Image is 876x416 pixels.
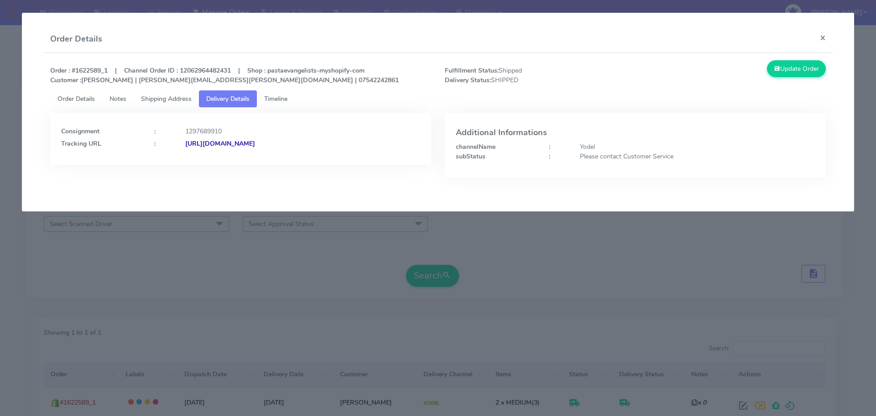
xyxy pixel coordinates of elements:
[109,95,126,103] span: Notes
[445,66,499,75] strong: Fulfillment Status:
[50,90,826,107] ul: Tabs
[264,95,287,103] span: Timeline
[154,139,156,148] strong: :
[549,142,550,151] strong: :
[573,142,822,152] div: Yodel
[57,95,95,103] span: Order Details
[456,152,485,161] strong: subStatus
[50,33,102,45] h4: Order Details
[185,139,255,148] strong: [URL][DOMAIN_NAME]
[154,127,156,136] strong: :
[573,152,822,161] div: Please contact Customer Service
[206,95,250,103] span: Delivery Details
[61,127,99,136] strong: Consignment
[438,66,636,85] span: Shipped SHIPPED
[50,76,81,84] strong: Customer :
[178,126,427,136] div: 1297689910
[445,76,491,84] strong: Delivery Status:
[456,142,495,151] strong: channelName
[61,139,101,148] strong: Tracking URL
[456,128,815,137] h4: Additional Informations
[549,152,550,161] strong: :
[767,60,826,77] button: Update Order
[813,26,833,50] button: Close
[50,66,399,84] strong: Order : #1622589_1 | Channel Order ID : 12062964482431 | Shop : pastaevangelists-myshopify-com [P...
[141,95,192,103] span: Shipping Address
